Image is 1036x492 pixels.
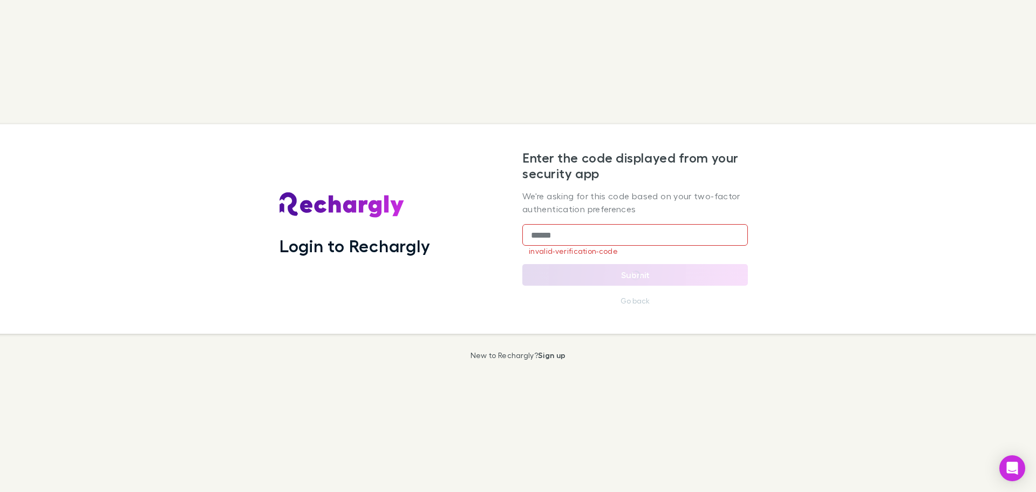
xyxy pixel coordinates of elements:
[471,351,566,360] p: New to Rechargly?
[522,247,748,255] p: invalid-verification-code
[280,192,405,218] img: Rechargly's Logo
[614,294,656,307] button: Go back
[538,351,565,360] a: Sign up
[522,150,748,181] h2: Enter the code displayed from your security app
[999,455,1025,481] div: Open Intercom Messenger
[280,235,430,256] h1: Login to Rechargly
[522,190,748,215] p: We're asking for this code based on your two-factor authentication preferences
[522,264,748,286] button: Submit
